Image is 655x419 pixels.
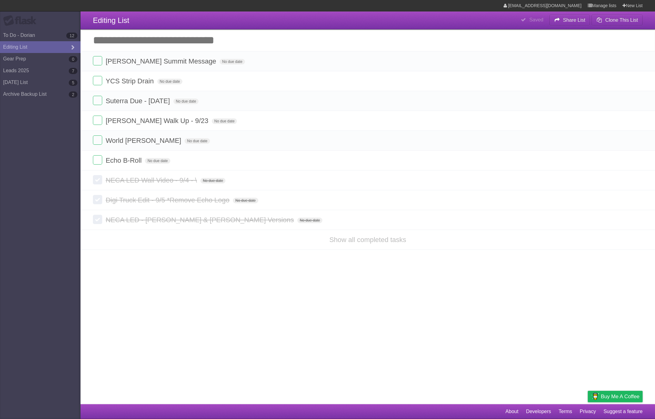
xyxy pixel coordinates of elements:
[605,17,638,23] b: Clone This List
[559,406,572,417] a: Terms
[233,198,258,203] span: No due date
[93,16,129,24] span: Editing List
[157,79,182,84] span: No due date
[93,76,102,85] label: Done
[93,195,102,204] label: Done
[69,56,77,62] b: 0
[173,99,199,104] span: No due date
[106,196,231,204] span: Digi Truck Edit - 9/5 *Remove Echo Logo
[185,138,210,144] span: No due date
[297,218,322,223] span: No due date
[3,15,40,26] div: Flask
[601,391,640,402] span: Buy me a coffee
[66,33,77,39] b: 12
[106,157,143,164] span: Echo B-Roll
[526,406,551,417] a: Developers
[329,236,406,244] a: Show all completed tasks
[604,406,643,417] a: Suggest a feature
[106,176,199,184] : NECA LED Wall Video - 9/4 - \
[69,91,77,98] b: 2
[93,155,102,165] label: Done
[145,158,170,164] span: No due date
[106,77,155,85] span: YCS Strip Drain
[93,135,102,145] label: Done
[106,117,210,125] span: [PERSON_NAME] Walk Up - 9/23
[93,175,102,184] label: Done
[591,391,599,402] img: Buy me a coffee
[580,406,596,417] a: Privacy
[93,96,102,105] label: Done
[93,56,102,65] label: Done
[212,118,237,124] span: No due date
[69,80,77,86] b: 5
[529,17,543,22] b: Saved
[505,406,518,417] a: About
[69,68,77,74] b: 7
[592,15,643,26] button: Clone This List
[93,215,102,224] label: Done
[588,391,643,402] a: Buy me a coffee
[106,216,295,224] span: NECA LED - [PERSON_NAME] & [PERSON_NAME] Versions
[563,17,585,23] b: Share List
[106,97,171,105] span: Suterra Due - [DATE]
[220,59,245,64] span: No due date
[200,178,225,183] span: No due date
[93,116,102,125] label: Done
[106,57,218,65] span: [PERSON_NAME] Summit Message
[106,137,183,144] span: World [PERSON_NAME]
[549,15,590,26] button: Share List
